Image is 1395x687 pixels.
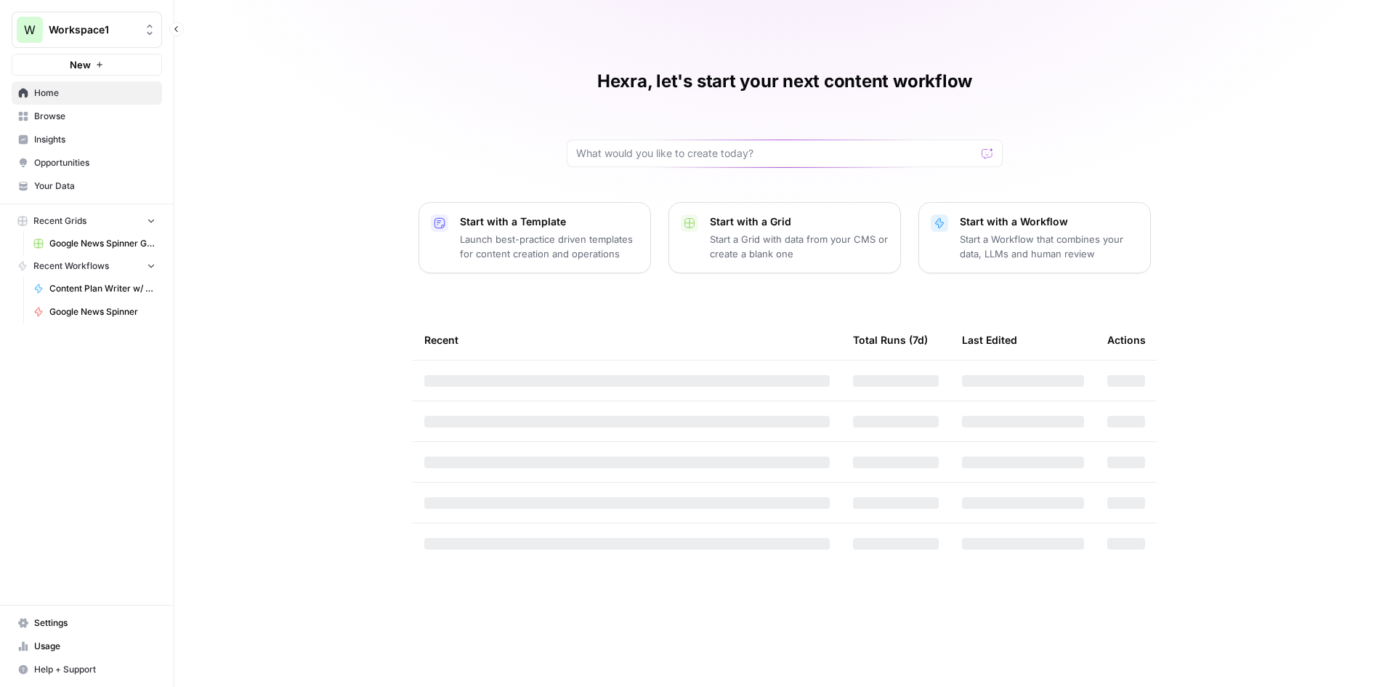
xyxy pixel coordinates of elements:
[49,23,137,37] span: Workspace1
[962,320,1017,360] div: Last Edited
[34,616,155,630] span: Settings
[12,105,162,128] a: Browse
[710,232,889,261] p: Start a Grid with data from your CMS or create a blank one
[27,232,162,255] a: Google News Spinner Grid
[853,320,928,360] div: Total Runs (7d)
[27,300,162,324] a: Google News Spinner
[12,128,162,151] a: Insights
[12,81,162,105] a: Home
[12,151,162,174] a: Opportunities
[34,110,155,123] span: Browse
[34,87,155,100] span: Home
[460,232,639,261] p: Launch best-practice driven templates for content creation and operations
[49,282,155,295] span: Content Plan Writer w/ Visual Suggestions
[424,320,830,360] div: Recent
[34,180,155,193] span: Your Data
[34,663,155,676] span: Help + Support
[12,611,162,635] a: Settings
[49,237,155,250] span: Google News Spinner Grid
[918,202,1151,273] button: Start with a WorkflowStart a Workflow that combines your data, LLMs and human review
[710,214,889,229] p: Start with a Grid
[49,305,155,318] span: Google News Spinner
[34,640,155,653] span: Usage
[12,54,162,76] button: New
[12,12,162,48] button: Workspace: Workspace1
[33,214,86,228] span: Recent Grids
[24,21,36,39] span: W
[960,232,1139,261] p: Start a Workflow that combines your data, LLMs and human review
[70,57,91,72] span: New
[12,174,162,198] a: Your Data
[12,658,162,681] button: Help + Support
[27,277,162,300] a: Content Plan Writer w/ Visual Suggestions
[1107,320,1146,360] div: Actions
[576,146,976,161] input: What would you like to create today?
[418,202,651,273] button: Start with a TemplateLaunch best-practice driven templates for content creation and operations
[12,210,162,232] button: Recent Grids
[34,156,155,169] span: Opportunities
[960,214,1139,229] p: Start with a Workflow
[34,133,155,146] span: Insights
[33,260,109,273] span: Recent Workflows
[460,214,639,229] p: Start with a Template
[12,255,162,277] button: Recent Workflows
[12,635,162,658] a: Usage
[668,202,901,273] button: Start with a GridStart a Grid with data from your CMS or create a blank one
[597,70,972,93] h1: Hexra, let's start your next content workflow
